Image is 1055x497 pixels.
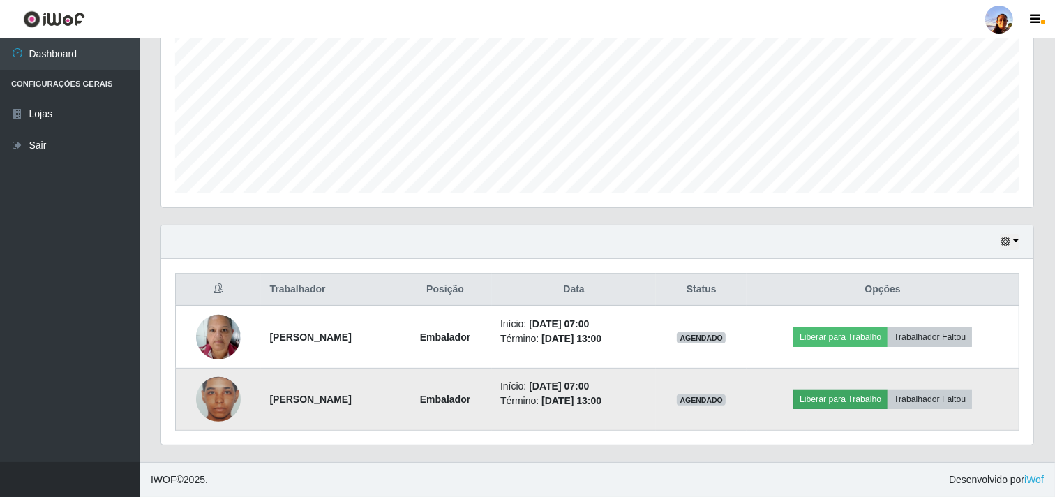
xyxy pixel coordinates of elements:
li: Término: [500,332,648,346]
th: Opções [747,274,1019,306]
img: CoreUI Logo [23,10,85,28]
th: Posição [398,274,492,306]
strong: Embalador [420,394,470,405]
span: AGENDADO [677,332,726,343]
button: Liberar para Trabalho [793,327,888,347]
span: © 2025 . [151,473,208,487]
button: Liberar para Trabalho [793,390,888,409]
strong: [PERSON_NAME] [269,394,351,405]
strong: [PERSON_NAME] [269,332,351,343]
a: iWof [1024,474,1044,485]
img: 1692719083262.jpeg [196,359,241,439]
img: 1686577457270.jpeg [196,307,241,366]
time: [DATE] 13:00 [541,395,601,406]
li: Término: [500,394,648,408]
time: [DATE] 13:00 [541,333,601,344]
strong: Embalador [420,332,470,343]
th: Data [492,274,656,306]
time: [DATE] 07:00 [529,318,589,329]
span: AGENDADO [677,394,726,406]
th: Status [656,274,747,306]
button: Trabalhador Faltou [888,327,972,347]
time: [DATE] 07:00 [529,380,589,392]
th: Trabalhador [261,274,398,306]
li: Início: [500,317,648,332]
span: IWOF [151,474,177,485]
span: Desenvolvido por [949,473,1044,487]
li: Início: [500,379,648,394]
button: Trabalhador Faltou [888,390,972,409]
